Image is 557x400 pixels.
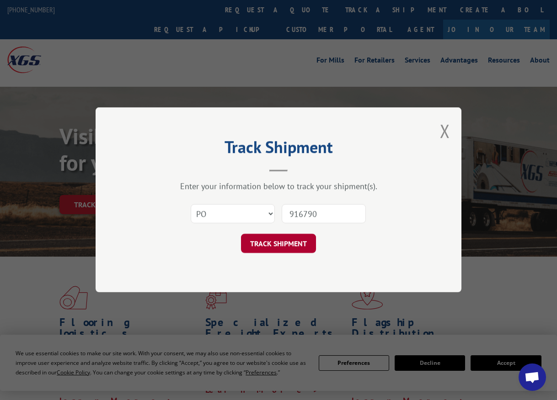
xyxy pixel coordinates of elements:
h2: Track Shipment [141,141,416,158]
div: Open chat [519,363,546,391]
button: TRACK SHIPMENT [241,234,316,253]
div: Enter your information below to track your shipment(s). [141,181,416,192]
input: Number(s) [282,205,366,224]
button: Close modal [440,119,450,143]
